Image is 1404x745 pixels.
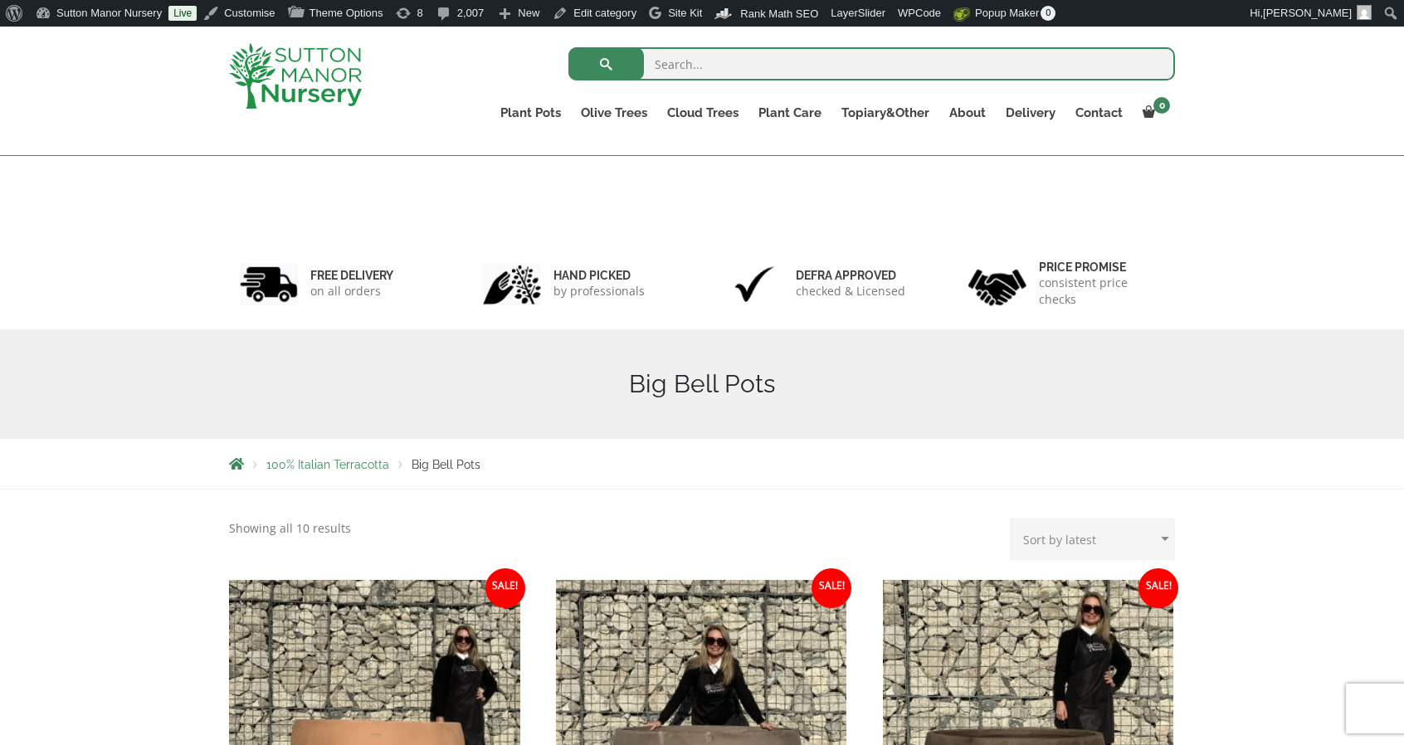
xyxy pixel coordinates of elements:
img: 1.jpg [240,263,298,305]
a: Plant Pots [490,101,571,124]
span: [PERSON_NAME] [1263,7,1352,19]
span: Sale! [812,568,851,608]
a: Topiary&Other [831,101,939,124]
h6: hand picked [553,268,645,283]
a: Cloud Trees [657,101,748,124]
a: About [939,101,996,124]
a: Contact [1065,101,1133,124]
a: 100% Italian Terracotta [266,458,389,471]
img: 3.jpg [725,263,783,305]
a: Olive Trees [571,101,657,124]
h6: FREE DELIVERY [310,268,393,283]
img: 4.jpg [968,259,1026,309]
img: logo [229,43,362,109]
p: consistent price checks [1039,275,1165,308]
a: Delivery [996,101,1065,124]
input: Search... [568,47,1175,80]
p: by professionals [553,283,645,299]
h1: Big Bell Pots [229,369,1175,399]
h6: Price promise [1039,260,1165,275]
span: Big Bell Pots [412,458,480,471]
select: Shop order [1010,519,1175,560]
a: 0 [1133,101,1175,124]
p: Showing all 10 results [229,519,351,538]
h6: Defra approved [796,268,905,283]
span: Sale! [485,568,525,608]
a: Live [168,6,197,21]
span: Sale! [1138,568,1178,608]
a: Plant Care [748,101,831,124]
img: 2.jpg [483,263,541,305]
p: on all orders [310,283,393,299]
span: 0 [1153,97,1170,114]
span: Site Kit [668,7,702,19]
p: checked & Licensed [796,283,905,299]
nav: Breadcrumbs [229,457,1175,470]
span: 0 [1041,6,1055,21]
span: Rank Math SEO [740,7,818,20]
